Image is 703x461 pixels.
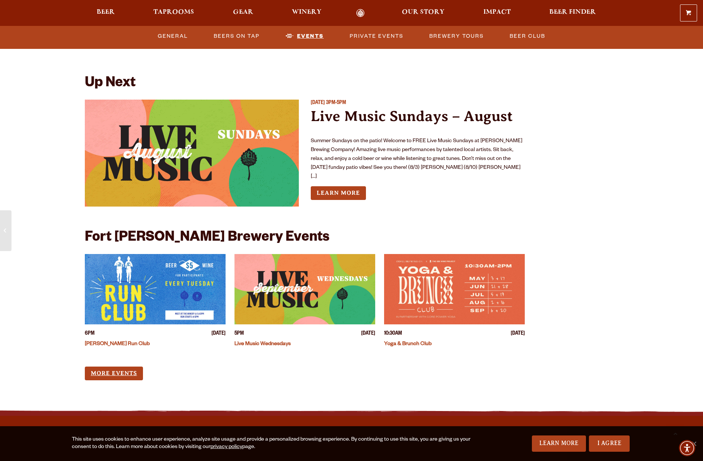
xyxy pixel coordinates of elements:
[283,28,327,45] a: Events
[311,108,513,124] a: Live Music Sundays – August
[72,436,472,451] div: This site uses cookies to enhance user experience, analyze site usage and provide a personalized ...
[85,254,226,324] a: View event details
[402,9,444,15] span: Our Story
[234,341,291,347] a: Live Music Wednesdays
[397,9,449,17] a: Our Story
[511,330,525,338] span: [DATE]
[292,9,321,15] span: Winery
[479,9,516,17] a: Impact
[361,330,375,338] span: [DATE]
[85,341,150,347] a: [PERSON_NAME] Run Club
[92,9,120,17] a: Beer
[85,367,143,380] a: More Events (opens in a new window)
[211,28,263,45] a: Beers on Tap
[287,9,326,17] a: Winery
[347,28,406,45] a: Private Events
[210,444,242,450] a: privacy policy
[311,100,325,106] span: [DATE]
[679,440,695,456] div: Accessibility Menu
[384,341,432,347] a: Yoga & Brunch Club
[85,230,329,247] h2: Fort [PERSON_NAME] Brewery Events
[85,100,299,207] a: View event details
[346,9,374,17] a: Odell Home
[666,424,684,442] a: Scroll to top
[384,330,402,338] span: 10:30AM
[228,9,258,17] a: Gear
[153,9,194,15] span: Taprooms
[233,9,253,15] span: Gear
[549,9,596,15] span: Beer Finder
[97,9,115,15] span: Beer
[426,28,487,45] a: Brewery Tours
[326,100,346,106] span: 3PM-5PM
[234,330,244,338] span: 5PM
[384,254,525,324] a: View event details
[507,28,548,45] a: Beer Club
[211,330,226,338] span: [DATE]
[544,9,601,17] a: Beer Finder
[311,186,366,200] a: Learn more about Live Music Sundays – August
[155,28,191,45] a: General
[483,9,511,15] span: Impact
[149,9,199,17] a: Taprooms
[589,435,630,452] a: I Agree
[85,330,94,338] span: 6PM
[85,76,136,92] h2: Up Next
[532,435,586,452] a: Learn More
[311,137,525,181] p: Summer Sundays on the patio! Welcome to FREE Live Music Sundays at [PERSON_NAME] Brewing Company!...
[234,254,375,324] a: View event details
